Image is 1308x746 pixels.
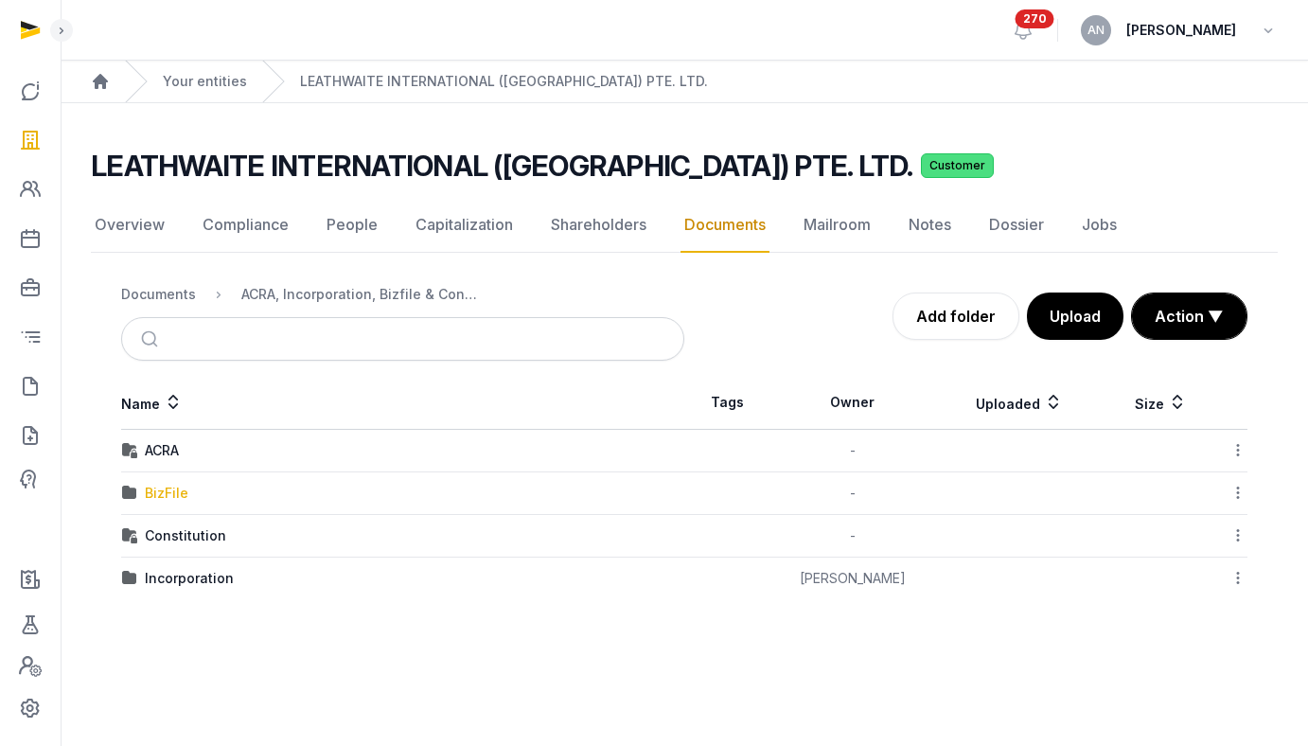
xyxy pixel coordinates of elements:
img: folder.svg [122,571,137,586]
a: People [323,198,381,253]
div: Documents [121,285,196,304]
th: Owner [769,376,935,430]
a: Dossier [985,198,1048,253]
button: Submit [130,318,174,360]
nav: Tabs [91,198,1278,253]
div: BizFile [145,484,188,503]
button: Action ▼ [1132,293,1246,339]
td: [PERSON_NAME] [769,558,935,600]
span: 270 [1016,9,1054,28]
a: Capitalization [412,198,517,253]
div: Incorporation [145,569,234,588]
a: Mailroom [800,198,875,253]
a: Your entities [163,72,247,91]
div: ACRA [145,441,179,460]
span: Customer [921,153,994,178]
a: Shareholders [547,198,650,253]
td: - [769,472,935,515]
nav: Breadcrumb [61,61,1308,103]
th: Size [1104,376,1218,430]
div: ACRA, Incorporation, Bizfile & Constitution [241,285,478,304]
a: LEATHWAITE INTERNATIONAL ([GEOGRAPHIC_DATA]) PTE. LTD. [300,72,708,91]
button: Upload [1027,293,1123,340]
nav: Breadcrumb [121,272,684,317]
th: Uploaded [935,376,1104,430]
span: AN [1087,25,1105,36]
a: Documents [681,198,769,253]
a: Overview [91,198,168,253]
td: - [769,515,935,558]
img: folder-locked-icon.svg [122,443,137,458]
th: Name [121,376,684,430]
th: Tags [684,376,769,430]
img: folder-locked-icon.svg [122,528,137,543]
td: - [769,430,935,472]
a: Compliance [199,198,292,253]
h2: LEATHWAITE INTERNATIONAL ([GEOGRAPHIC_DATA]) PTE. LTD. [91,149,913,183]
div: Constitution [145,526,226,545]
button: AN [1081,15,1111,45]
a: Jobs [1078,198,1121,253]
a: Notes [905,198,955,253]
a: Add folder [893,293,1019,340]
span: [PERSON_NAME] [1126,19,1236,42]
img: folder.svg [122,486,137,501]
